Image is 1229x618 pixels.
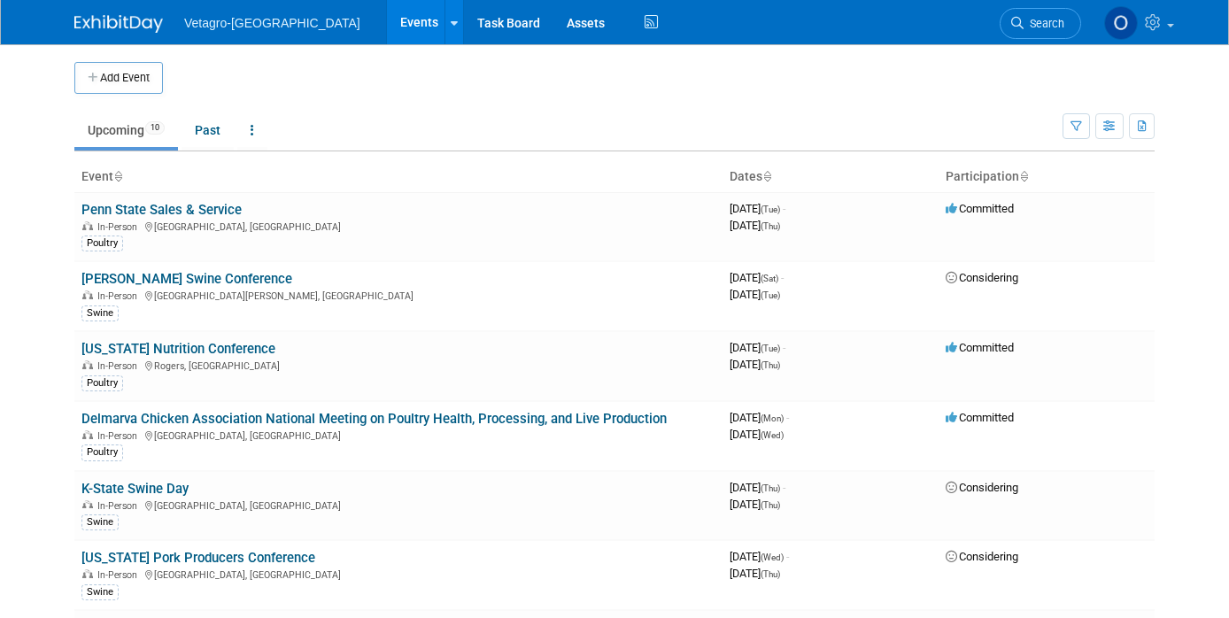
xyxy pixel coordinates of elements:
[81,236,123,251] div: Poultry
[783,202,785,215] span: -
[761,274,778,283] span: (Sat)
[74,62,163,94] button: Add Event
[761,290,780,300] span: (Tue)
[81,444,123,460] div: Poultry
[81,584,119,600] div: Swine
[783,341,785,354] span: -
[81,567,715,581] div: [GEOGRAPHIC_DATA], [GEOGRAPHIC_DATA]
[184,16,360,30] span: Vetagro-[GEOGRAPHIC_DATA]
[81,305,119,321] div: Swine
[761,221,780,231] span: (Thu)
[74,113,178,147] a: Upcoming10
[97,569,143,581] span: In-Person
[730,550,789,563] span: [DATE]
[730,341,785,354] span: [DATE]
[97,360,143,372] span: In-Person
[761,360,780,370] span: (Thu)
[781,271,784,284] span: -
[761,430,784,440] span: (Wed)
[81,428,715,442] div: [GEOGRAPHIC_DATA], [GEOGRAPHIC_DATA]
[81,271,292,287] a: [PERSON_NAME] Swine Conference
[761,483,780,493] span: (Thu)
[1019,169,1028,183] a: Sort by Participation Type
[946,550,1018,563] span: Considering
[81,498,715,512] div: [GEOGRAPHIC_DATA], [GEOGRAPHIC_DATA]
[82,430,93,439] img: In-Person Event
[81,550,315,566] a: [US_STATE] Pork Producers Conference
[939,162,1155,192] th: Participation
[762,169,771,183] a: Sort by Start Date
[730,428,784,441] span: [DATE]
[1024,17,1064,30] span: Search
[82,569,93,578] img: In-Person Event
[82,290,93,299] img: In-Person Event
[74,162,723,192] th: Event
[81,341,275,357] a: [US_STATE] Nutrition Conference
[730,498,780,511] span: [DATE]
[145,121,165,135] span: 10
[1000,8,1081,39] a: Search
[81,288,715,302] div: [GEOGRAPHIC_DATA][PERSON_NAME], [GEOGRAPHIC_DATA]
[786,411,789,424] span: -
[97,290,143,302] span: In-Person
[730,567,780,580] span: [DATE]
[761,552,784,562] span: (Wed)
[113,169,122,183] a: Sort by Event Name
[761,205,780,214] span: (Tue)
[783,481,785,494] span: -
[81,358,715,372] div: Rogers, [GEOGRAPHIC_DATA]
[761,413,784,423] span: (Mon)
[946,411,1014,424] span: Committed
[786,550,789,563] span: -
[946,481,1018,494] span: Considering
[97,430,143,442] span: In-Person
[82,221,93,230] img: In-Person Event
[730,288,780,301] span: [DATE]
[946,202,1014,215] span: Committed
[730,481,785,494] span: [DATE]
[761,500,780,510] span: (Thu)
[946,341,1014,354] span: Committed
[723,162,939,192] th: Dates
[81,219,715,233] div: [GEOGRAPHIC_DATA], [GEOGRAPHIC_DATA]
[761,344,780,353] span: (Tue)
[1104,6,1138,40] img: OliviaM Last
[81,514,119,530] div: Swine
[81,481,189,497] a: K-State Swine Day
[81,202,242,218] a: Penn State Sales & Service
[74,15,163,33] img: ExhibitDay
[97,221,143,233] span: In-Person
[97,500,143,512] span: In-Person
[182,113,234,147] a: Past
[730,202,785,215] span: [DATE]
[82,500,93,509] img: In-Person Event
[730,358,780,371] span: [DATE]
[761,569,780,579] span: (Thu)
[946,271,1018,284] span: Considering
[81,375,123,391] div: Poultry
[81,411,667,427] a: Delmarva Chicken Association National Meeting on Poultry Health, Processing, and Live Production
[82,360,93,369] img: In-Person Event
[730,411,789,424] span: [DATE]
[730,219,780,232] span: [DATE]
[730,271,784,284] span: [DATE]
